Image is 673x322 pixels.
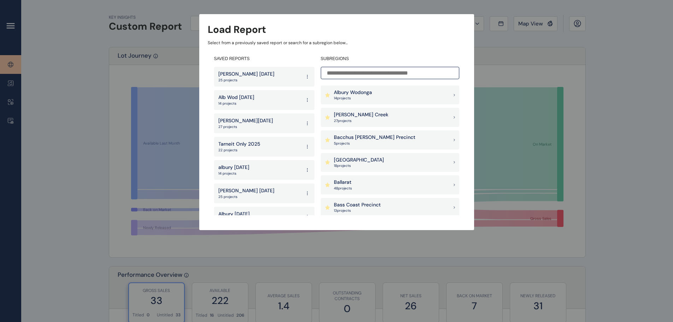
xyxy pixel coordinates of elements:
[218,148,260,153] p: 22 projects
[218,94,254,101] p: Alb Wod [DATE]
[334,141,415,146] p: 5 project s
[334,186,352,191] p: 48 project s
[218,124,273,129] p: 27 projects
[334,157,384,164] p: [GEOGRAPHIC_DATA]
[334,118,388,123] p: 27 project s
[218,117,273,124] p: [PERSON_NAME][DATE]
[334,208,381,213] p: 13 project s
[218,78,274,83] p: 25 projects
[334,179,352,186] p: Ballarat
[208,40,466,46] p: Select from a previously saved report or search for a subregion below...
[218,194,274,199] p: 25 projects
[218,171,249,176] p: 14 projects
[218,71,274,78] p: [PERSON_NAME] [DATE]
[334,89,372,96] p: Albury Wodonga
[218,141,260,148] p: Tarneit Only 2025
[208,23,266,36] h3: Load Report
[218,211,250,218] p: Albury [DATE]
[218,187,274,194] p: [PERSON_NAME] [DATE]
[334,201,381,209] p: Bass Coast Precinct
[334,111,388,118] p: [PERSON_NAME] Creek
[334,134,415,141] p: Bacchus [PERSON_NAME] Precinct
[218,164,249,171] p: albury [DATE]
[334,163,384,168] p: 18 project s
[321,56,459,62] h4: SUBREGIONS
[334,96,372,101] p: 14 project s
[214,56,314,62] h4: SAVED REPORTS
[218,101,254,106] p: 14 projects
